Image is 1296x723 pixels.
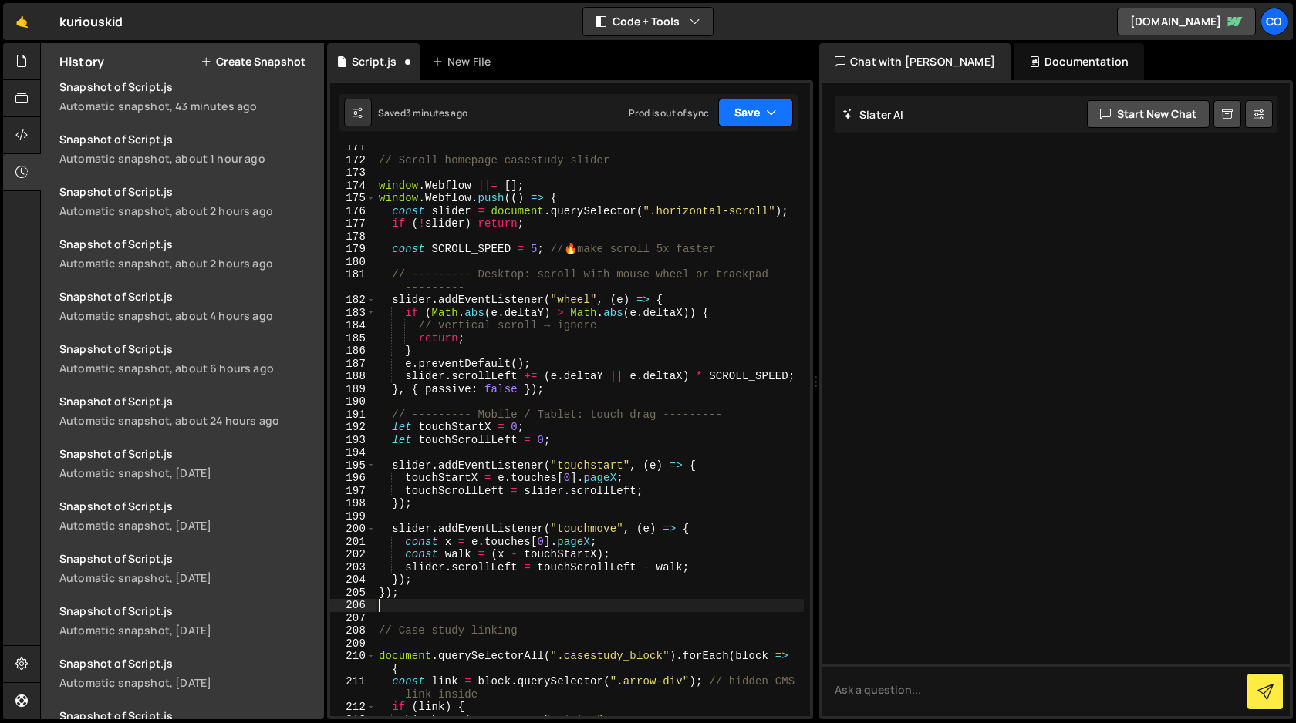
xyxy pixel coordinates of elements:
[330,332,376,345] div: 185
[50,175,324,227] a: Snapshot of Script.js Automatic snapshot, about 2 hours ago
[330,573,376,587] div: 204
[59,151,315,166] div: Automatic snapshot, about 1 hour ago
[1087,100,1210,128] button: Start new chat
[330,612,376,625] div: 207
[330,294,376,307] div: 182
[59,518,315,533] div: Automatic snapshot, [DATE]
[50,227,324,280] a: Snapshot of Script.js Automatic snapshot, about 2 hours ago
[330,166,376,180] div: 173
[330,624,376,637] div: 208
[59,623,315,637] div: Automatic snapshot, [DATE]
[50,385,324,437] a: Snapshot of Script.js Automatic snapshot, about 24 hours ago
[330,472,376,485] div: 196
[59,256,315,271] div: Automatic snapshot, about 2 hours ago
[50,437,324,489] a: Snapshot of Script.js Automatic snapshot, [DATE]
[1117,8,1256,35] a: [DOMAIN_NAME]
[59,413,315,428] div: Automatic snapshot, about 24 hours ago
[50,594,324,647] a: Snapshot of Script.js Automatic snapshot, [DATE]
[330,370,376,383] div: 188
[50,542,324,594] a: Snapshot of Script.js Automatic snapshot, [DATE]
[330,154,376,167] div: 172
[330,383,376,396] div: 189
[583,8,713,35] button: Code + Tools
[59,361,315,375] div: Automatic snapshot, about 6 hours ago
[3,3,41,40] a: 🤙
[59,308,315,323] div: Automatic snapshot, about 4 hours ago
[330,510,376,523] div: 199
[59,341,315,356] div: Snapshot of Script.js
[59,79,315,94] div: Snapshot of Script.js
[59,466,315,480] div: Automatic snapshot, [DATE]
[330,268,376,294] div: 181
[330,701,376,714] div: 212
[819,43,1011,80] div: Chat with [PERSON_NAME]
[330,587,376,600] div: 205
[330,459,376,472] div: 195
[50,647,324,699] a: Snapshot of Script.js Automatic snapshot, [DATE]
[330,561,376,574] div: 203
[352,54,397,69] div: Script.js
[59,12,123,31] div: kuriouskid
[842,107,904,122] h2: Slater AI
[330,358,376,371] div: 187
[330,434,376,447] div: 193
[330,675,376,701] div: 211
[330,650,376,675] div: 210
[330,599,376,612] div: 206
[432,54,497,69] div: New File
[330,141,376,154] div: 171
[59,237,315,251] div: Snapshot of Script.js
[59,132,315,146] div: Snapshot of Script.js
[59,289,315,304] div: Snapshot of Script.js
[330,307,376,320] div: 183
[59,656,315,671] div: Snapshot of Script.js
[330,497,376,510] div: 198
[59,499,315,513] div: Snapshot of Script.js
[330,217,376,230] div: 177
[59,551,315,566] div: Snapshot of Script.js
[330,345,376,358] div: 186
[59,184,315,199] div: Snapshot of Script.js
[59,99,315,113] div: Automatic snapshot, 43 minutes ago
[50,489,324,542] a: Snapshot of Script.js Automatic snapshot, [DATE]
[330,230,376,244] div: 178
[330,395,376,409] div: 190
[330,180,376,193] div: 174
[59,446,315,461] div: Snapshot of Script.js
[330,192,376,205] div: 175
[59,394,315,409] div: Snapshot of Script.js
[330,548,376,561] div: 202
[59,675,315,690] div: Automatic snapshot, [DATE]
[406,106,467,119] div: 3 minutes ago
[330,256,376,269] div: 180
[330,446,376,459] div: 194
[330,523,376,536] div: 200
[50,123,324,175] a: Snapshot of Script.js Automatic snapshot, about 1 hour ago
[50,70,324,123] a: Snapshot of Script.js Automatic snapshot, 43 minutes ago
[330,319,376,332] div: 184
[330,421,376,434] div: 192
[59,53,104,70] h2: History
[50,332,324,385] a: Snapshot of Script.js Automatic snapshot, about 6 hours ago
[330,485,376,498] div: 197
[1014,43,1144,80] div: Documentation
[718,99,793,126] button: Save
[50,280,324,332] a: Snapshot of Script.js Automatic snapshot, about 4 hours ago
[201,55,305,68] button: Create Snapshot
[330,536,376,549] div: 201
[330,243,376,256] div: 179
[330,637,376,651] div: 209
[378,106,467,119] div: Saved
[59,708,315,723] div: Snapshot of Script.js
[59,604,315,618] div: Snapshot of Script.js
[330,205,376,218] div: 176
[629,106,709,119] div: Prod is out of sync
[330,409,376,422] div: 191
[1261,8,1288,35] a: Co
[59,570,315,585] div: Automatic snapshot, [DATE]
[59,203,315,218] div: Automatic snapshot, about 2 hours ago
